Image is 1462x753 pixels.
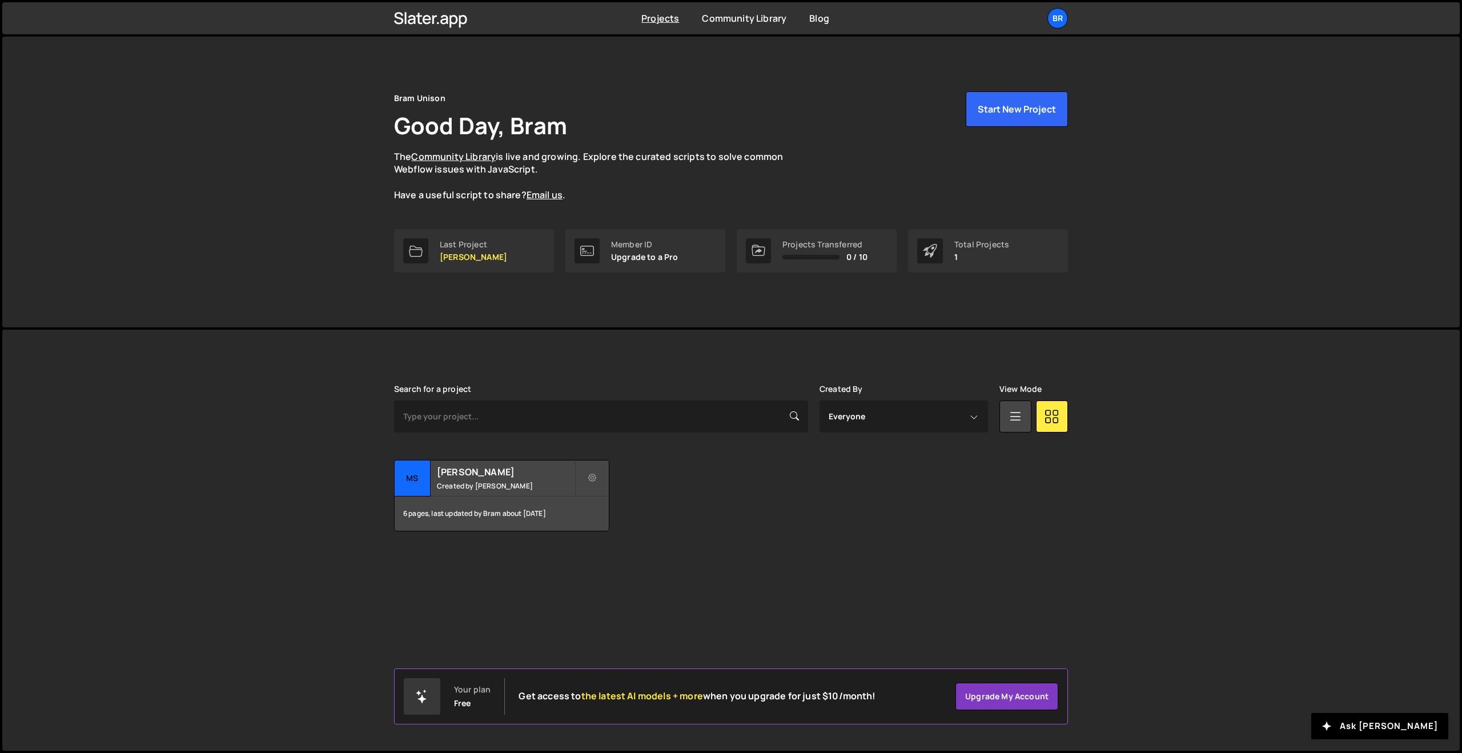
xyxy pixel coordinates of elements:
a: MS [PERSON_NAME] Created by [PERSON_NAME] 6 pages, last updated by Bram about [DATE] [394,460,609,531]
a: Email us [527,189,563,201]
div: Total Projects [954,240,1009,249]
button: Start New Project [966,91,1068,127]
div: Last Project [440,240,507,249]
a: Community Library [411,150,496,163]
div: Your plan [454,685,491,694]
a: Br [1047,8,1068,29]
button: Ask [PERSON_NAME] [1311,713,1448,739]
div: Projects Transferred [782,240,867,249]
label: Search for a project [394,384,471,394]
span: the latest AI models + more [581,690,703,702]
a: Projects [641,12,679,25]
div: 6 pages, last updated by Bram about [DATE] [395,496,609,531]
div: MS [395,460,431,496]
div: Free [454,699,471,708]
h2: [PERSON_NAME] [437,466,575,478]
p: [PERSON_NAME] [440,253,507,262]
p: The is live and growing. Explore the curated scripts to solve common Webflow issues with JavaScri... [394,150,805,202]
a: Community Library [702,12,786,25]
label: View Mode [999,384,1042,394]
div: Bram Unison [394,91,445,105]
a: Upgrade my account [955,683,1058,710]
p: 1 [954,253,1009,262]
h1: Good Day, Bram [394,110,567,141]
p: Upgrade to a Pro [611,253,678,262]
span: 0 / 10 [846,253,867,262]
div: Member ID [611,240,678,249]
small: Created by [PERSON_NAME] [437,481,575,491]
h2: Get access to when you upgrade for just $10/month! [519,691,875,702]
a: Blog [809,12,829,25]
a: Last Project [PERSON_NAME] [394,229,554,273]
label: Created By [820,384,863,394]
input: Type your project... [394,400,808,432]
